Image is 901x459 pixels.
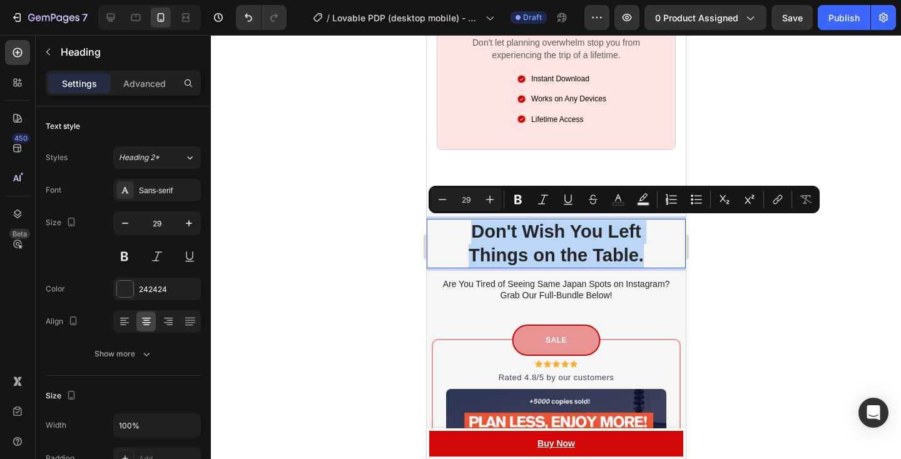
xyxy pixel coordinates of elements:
[46,184,61,196] div: Font
[46,388,79,405] div: Size
[46,283,65,295] div: Color
[427,35,686,459] iframe: Design area
[114,414,200,436] input: Auto
[139,284,198,295] div: 242424
[5,5,93,30] button: 7
[327,11,330,24] span: /
[139,185,198,196] div: Sans-serif
[62,77,97,90] p: Settings
[61,44,196,59] p: Heading
[94,348,153,360] div: Show more
[655,11,738,24] span: 0 product assigned
[119,152,160,163] span: Heading 2*
[332,11,481,24] span: Lovable PDP (desktop mobile) - GUIDE V3
[46,121,80,132] div: Text style
[782,13,803,23] span: Save
[858,398,888,428] div: Open Intercom Messenger
[523,12,542,23] span: Draft
[12,133,30,143] div: 450
[644,5,766,30] button: 0 product assigned
[771,5,813,30] button: Save
[9,229,30,239] div: Beta
[818,5,870,30] button: Publish
[429,186,820,213] div: Editor contextual toolbar
[123,77,166,90] p: Advanced
[46,313,81,330] div: Align
[46,420,66,431] div: Width
[828,11,860,24] div: Publish
[82,10,88,25] p: 7
[236,5,287,30] div: Undo/Redo
[46,152,68,163] div: Styles
[46,214,79,231] div: Size
[113,146,201,169] button: Heading 2*
[46,343,201,365] button: Show more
